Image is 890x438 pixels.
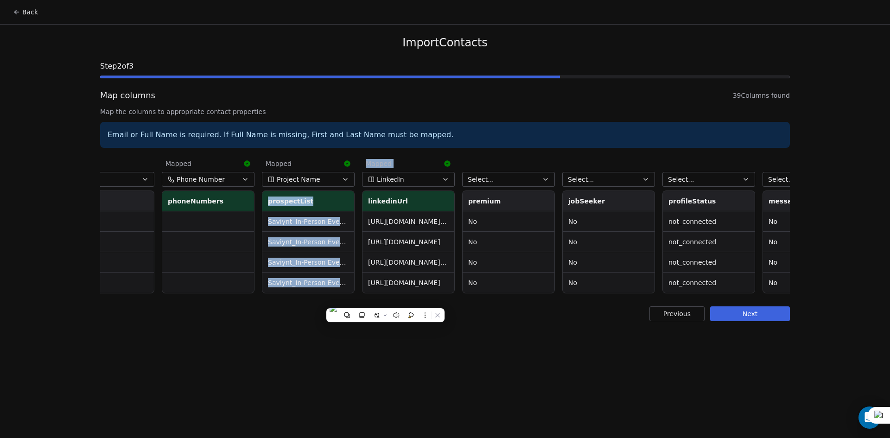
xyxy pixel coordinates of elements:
span: LinkedIn [377,175,404,184]
th: linkedinUrl [362,191,454,211]
td: No [763,252,855,273]
td: Saviynt_In-Person Event_Sept & [DATE] ([GEOGRAPHIC_DATA]) [262,211,354,232]
td: not_connected [663,273,755,293]
td: Saviynt_In-Person Event_Sept & [DATE] ([GEOGRAPHIC_DATA]) [262,273,354,293]
td: not_connected [663,232,755,252]
span: Project Name [277,175,320,184]
td: No [563,211,655,232]
td: No [763,211,855,232]
td: No [463,252,554,273]
div: Email or Full Name is required. If Full Name is missing, First and Last Name must be mapped. [100,122,790,148]
td: No [463,273,554,293]
td: Saviynt_In-Person Event_Sept & [DATE] ([GEOGRAPHIC_DATA]) [262,252,354,273]
span: Mapped [266,159,292,168]
td: [URL][DOMAIN_NAME][PERSON_NAME] [362,252,454,273]
td: No [763,273,855,293]
td: [URL][DOMAIN_NAME] [362,232,454,252]
td: not_connected [663,211,755,232]
td: not_connected [663,252,755,273]
th: premium [463,191,554,211]
th: prospectList [262,191,354,211]
td: No [763,232,855,252]
button: Previous [649,306,705,321]
span: Phone Number [177,175,225,184]
td: No [463,232,554,252]
span: Select... [568,175,594,184]
td: No [563,252,655,273]
th: jobSeeker [563,191,655,211]
td: Saviynt_In-Person Event_Sept & [DATE] ([GEOGRAPHIC_DATA]) [262,232,354,252]
span: Map columns [100,89,155,102]
div: Open Intercom Messenger [858,406,881,429]
span: Select... [468,175,494,184]
span: Select... [768,175,795,184]
button: Back [7,4,44,20]
span: Step 2 of 3 [100,61,790,72]
td: No [563,232,655,252]
th: phoneNumbers [162,191,254,211]
td: [URL][DOMAIN_NAME][PERSON_NAME] [362,211,454,232]
span: Select... [668,175,694,184]
td: No [463,211,554,232]
th: messageSent [763,191,855,211]
button: Next [710,306,790,321]
span: Mapped [366,159,392,168]
span: 39 Columns found [733,91,790,100]
td: No [563,273,655,293]
td: [URL][DOMAIN_NAME] [362,273,454,293]
span: Mapped [165,159,191,168]
span: Import Contacts [402,36,487,50]
span: Map the columns to appropriate contact properties [100,107,790,116]
th: profileStatus [663,191,755,211]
